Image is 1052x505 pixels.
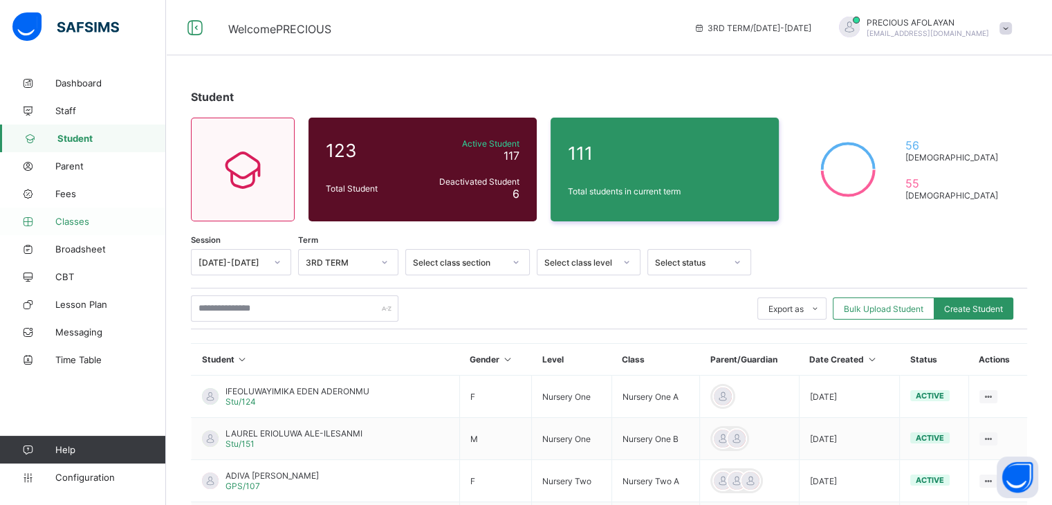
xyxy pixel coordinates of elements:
[944,304,1003,314] span: Create Student
[55,327,166,338] span: Messaging
[799,460,900,502] td: [DATE]
[322,180,418,197] div: Total Student
[55,271,166,282] span: CBT
[421,138,519,149] span: Active Student
[867,17,989,28] span: PRECIOUS AFOLAYAN
[55,299,166,310] span: Lesson Plan
[55,105,166,116] span: Staff
[459,376,532,418] td: F
[225,396,256,407] span: Stu/124
[225,386,369,396] span: IFEOLUWAYIMIKA EDEN ADERONMU
[611,418,700,460] td: Nursery One B
[866,354,878,365] i: Sort in Ascending Order
[997,457,1038,498] button: Open asap
[298,235,318,245] span: Term
[825,17,1019,39] div: PRECIOUSAFOLAYAN
[968,344,1027,376] th: Actions
[191,90,234,104] span: Student
[544,257,615,268] div: Select class level
[413,257,504,268] div: Select class section
[900,344,968,376] th: Status
[306,257,373,268] div: 3RD TERM
[844,304,923,314] span: Bulk Upload Student
[905,190,1004,201] span: [DEMOGRAPHIC_DATA]
[532,460,611,502] td: Nursery Two
[867,29,989,37] span: [EMAIL_ADDRESS][DOMAIN_NAME]
[611,460,700,502] td: Nursery Two A
[55,472,165,483] span: Configuration
[199,257,266,268] div: [DATE]-[DATE]
[191,235,221,245] span: Session
[12,12,119,42] img: safsims
[799,376,900,418] td: [DATE]
[225,439,255,449] span: Stu/151
[655,257,726,268] div: Select status
[799,418,900,460] td: [DATE]
[700,344,799,376] th: Parent/Guardian
[501,354,513,365] i: Sort in Ascending Order
[459,418,532,460] td: M
[459,460,532,502] td: F
[459,344,532,376] th: Gender
[611,344,700,376] th: Class
[513,187,519,201] span: 6
[799,344,900,376] th: Date Created
[192,344,460,376] th: Student
[568,186,762,196] span: Total students in current term
[532,376,611,418] td: Nursery One
[916,391,944,401] span: active
[611,376,700,418] td: Nursery One A
[55,354,166,365] span: Time Table
[916,475,944,485] span: active
[916,433,944,443] span: active
[55,160,166,172] span: Parent
[225,470,319,481] span: ADIVA [PERSON_NAME]
[905,152,1004,163] span: [DEMOGRAPHIC_DATA]
[55,444,165,455] span: Help
[421,176,519,187] span: Deactivated Student
[225,481,260,491] span: GPS/107
[225,428,362,439] span: LAUREL ERIOLUWA ALE-ILESANMI
[55,188,166,199] span: Fees
[326,140,414,161] span: 123
[57,133,166,144] span: Student
[532,344,611,376] th: Level
[532,418,611,460] td: Nursery One
[694,23,811,33] span: session/term information
[568,143,762,164] span: 111
[55,244,166,255] span: Broadsheet
[228,22,331,36] span: Welcome PRECIOUS
[55,216,166,227] span: Classes
[768,304,804,314] span: Export as
[504,149,519,163] span: 117
[905,138,1004,152] span: 56
[55,77,166,89] span: Dashboard
[905,176,1004,190] span: 55
[237,354,248,365] i: Sort in Ascending Order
